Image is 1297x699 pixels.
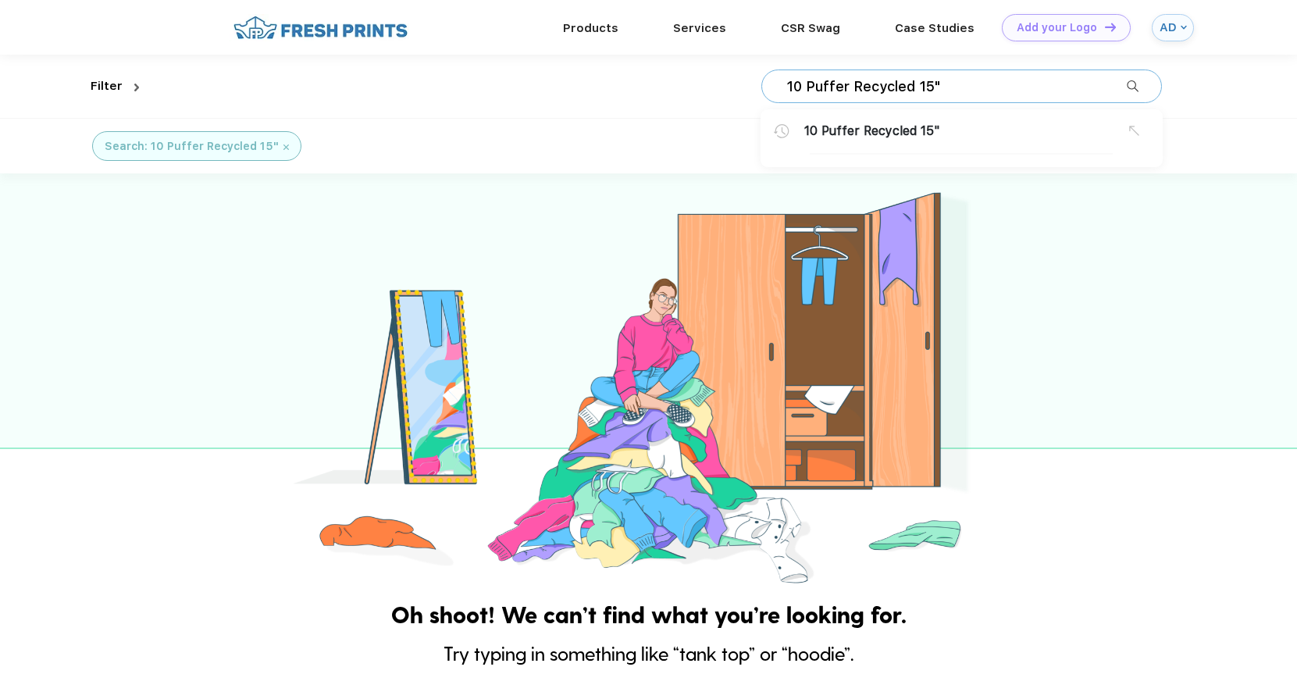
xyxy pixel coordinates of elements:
img: fo%20logo%202.webp [229,14,412,41]
div: Search: 10 Puffer Recycled 15" [105,138,279,155]
span: Puffer [821,123,860,138]
img: arrow_down_blue.svg [1181,24,1187,30]
input: Search products for brands, styles, seasons etc... [785,78,1127,95]
img: desktop_search_2.svg [1127,80,1138,92]
img: copy_suggestion.svg [1129,126,1139,136]
div: Filter [91,77,123,95]
a: CSR Swag [781,21,840,35]
img: dropdown.png [134,84,139,91]
img: search_history.svg [774,124,789,138]
div: AD [1160,21,1177,34]
a: Services [673,21,726,35]
span: 15" [921,123,940,138]
img: DT [1105,23,1116,31]
img: filter_cancel.svg [283,144,289,150]
a: Products [563,21,618,35]
span: 10 [804,123,818,138]
span: Recycled [864,123,917,138]
div: Add your Logo [1017,21,1097,34]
